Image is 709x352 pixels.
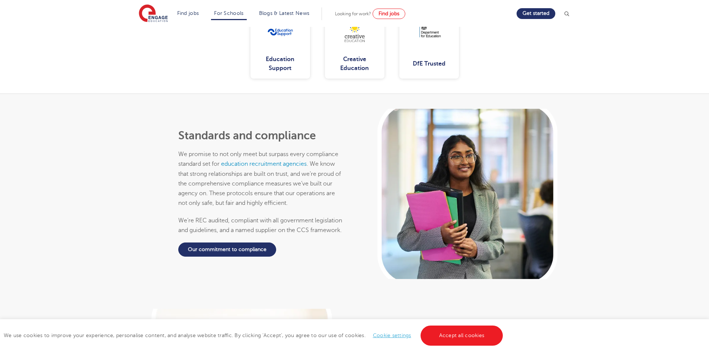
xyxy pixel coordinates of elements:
img: Engage Education [139,4,168,23]
a: For Schools [214,10,243,16]
a: Get started [517,8,555,19]
span: promise to not only meet but surpass every compliance standard set [178,151,338,167]
div: Education Support [256,55,304,73]
a: Cookie settings [373,333,411,338]
a: Find jobs [177,10,199,16]
div: DfE Trusted [405,55,453,73]
h2: Standards and compliance [178,129,345,142]
a: Our commitment to compliance [178,242,276,257]
p: We for . We know that strong relationships are built on trust, and we’re proud of the comprehensi... [178,149,345,208]
p: We’re REC audited, compliant with all government legislation and guidelines, and a named supplier... [178,216,345,235]
span: We use cookies to improve your experience, personalise content, and analyse website traffic. By c... [4,333,505,338]
span: These protocols ensure that our operations are not only safe, but fair and highly efficient. [178,190,335,206]
a: Find jobs [373,9,405,19]
a: Accept all cookies [421,326,503,346]
div: Creative Education [331,55,379,73]
span: Looking for work? [335,11,371,16]
span: Find jobs [379,11,399,16]
a: Blogs & Latest News [259,10,310,16]
a: education recruitment agencies [221,161,307,167]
